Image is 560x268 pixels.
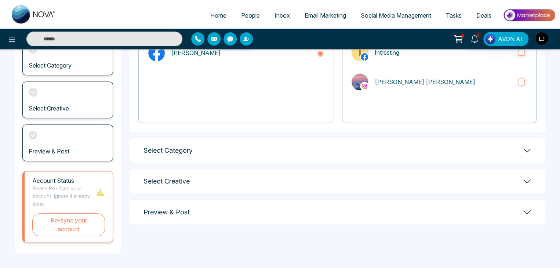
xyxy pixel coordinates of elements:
h3: Preview & Post [29,148,69,155]
img: Lokesh Avinash Joshi [352,74,368,90]
span: Inbox [274,12,290,19]
h1: Account Status [32,177,96,184]
span: Deals [476,12,491,19]
a: Home [203,8,234,22]
img: User Avatar [535,32,548,45]
a: 4 [466,32,483,45]
input: instagramLokesh Avinash Joshi[PERSON_NAME] [PERSON_NAME] [518,79,524,85]
a: People [234,8,267,22]
span: Tasks [446,12,462,19]
p: Intresting [375,48,512,57]
h1: Select Category [143,146,193,155]
p: [PERSON_NAME] [PERSON_NAME] [375,77,512,86]
a: Social Media Management [353,8,439,22]
a: Email Marketing [297,8,353,22]
img: Nova CRM Logo [12,5,56,23]
span: Email Marketing [305,12,346,19]
span: Home [210,12,226,19]
img: Intresting [352,44,368,61]
input: IntrestingIntresting [518,49,524,56]
img: Market-place.gif [502,7,556,23]
img: Lead Flow [485,34,495,44]
span: Social Media Management [361,12,431,19]
h1: Select Creative [143,177,190,185]
h1: Preview & Post [143,208,190,216]
p: [PERSON_NAME] [171,48,310,57]
a: Deals [469,8,499,22]
h3: Select Creative [29,105,69,112]
h3: Select Category [29,62,72,69]
button: Re-sync your account [32,213,105,236]
button: AVON AI [483,32,528,46]
span: 4 [474,32,481,39]
a: Tasks [439,8,469,22]
span: People [241,12,260,19]
img: instagram [361,83,368,90]
span: AVON AI [498,35,522,43]
a: Inbox [267,8,297,22]
p: Please Re-Sync your Account. Ignore if already done. [32,184,96,207]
